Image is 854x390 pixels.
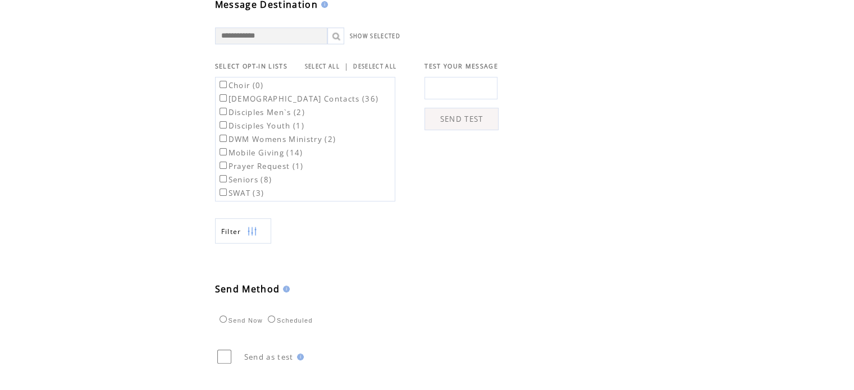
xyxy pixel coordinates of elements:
[217,317,263,324] label: Send Now
[217,188,264,198] label: SWAT (3)
[217,148,303,158] label: Mobile Giving (14)
[215,62,287,70] span: SELECT OPT-IN LISTS
[220,148,227,155] input: Mobile Giving (14)
[215,283,280,295] span: Send Method
[217,175,272,185] label: Seniors (8)
[221,227,241,236] span: Show filters
[220,81,227,88] input: Choir (0)
[424,62,498,70] span: TEST YOUR MESSAGE
[247,219,257,244] img: filters.png
[217,107,305,117] label: Disciples Men`s (2)
[215,218,271,244] a: Filter
[220,94,227,102] input: [DEMOGRAPHIC_DATA] Contacts (36)
[220,135,227,142] input: DWM Womens Ministry (2)
[220,189,227,196] input: SWAT (3)
[353,63,396,70] a: DESELECT ALL
[294,354,304,360] img: help.gif
[305,63,340,70] a: SELECT ALL
[217,134,336,144] label: DWM Womens Ministry (2)
[217,161,304,171] label: Prayer Request (1)
[268,315,275,323] input: Scheduled
[424,108,499,130] a: SEND TEST
[344,61,349,71] span: |
[220,175,227,182] input: Seniors (8)
[280,286,290,292] img: help.gif
[220,162,227,169] input: Prayer Request (1)
[220,315,227,323] input: Send Now
[220,121,227,129] input: Disciples Youth (1)
[350,33,400,40] a: SHOW SELECTED
[217,121,304,131] label: Disciples Youth (1)
[244,352,294,362] span: Send as test
[217,94,379,104] label: [DEMOGRAPHIC_DATA] Contacts (36)
[318,1,328,8] img: help.gif
[217,80,264,90] label: Choir (0)
[265,317,313,324] label: Scheduled
[220,108,227,115] input: Disciples Men`s (2)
